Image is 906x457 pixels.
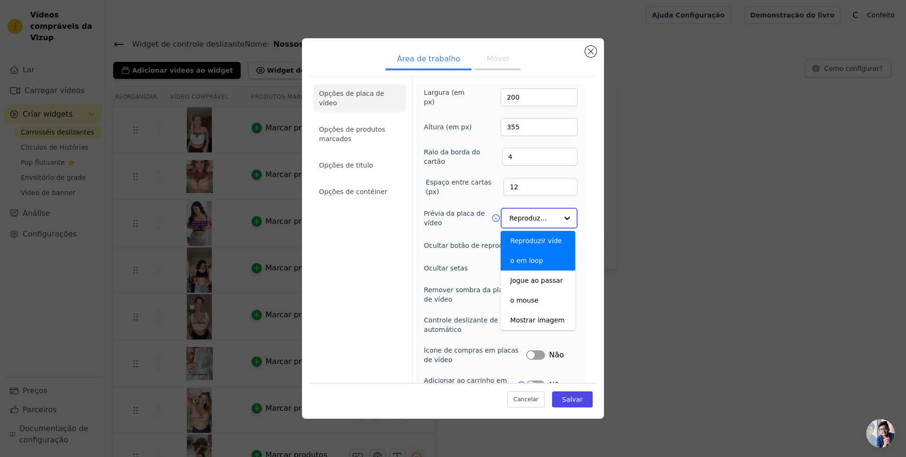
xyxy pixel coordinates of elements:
[562,396,583,403] font: Salvar
[424,123,471,131] font: Altura (em px)
[487,54,509,63] font: Móvel
[510,316,564,324] font: Mostrar imagem
[510,277,563,304] font: Jogue ao passar o mouse
[319,90,384,107] font: Opções de placa de vídeo
[549,350,564,359] font: Não
[513,396,538,403] font: Cancelar
[424,264,468,272] font: Ocultar setas
[424,377,507,394] font: Adicionar ao carrinho em placas de vídeo
[510,237,562,264] font: Reproduzir vídeo em loop
[424,347,519,364] font: Ícone de compras em placas de vídeo
[319,161,373,169] font: Opções de título
[319,126,386,143] font: Opções de produtos marcados
[424,242,519,249] font: Ocultar botão de reprodução
[549,381,564,389] font: Não
[424,316,514,333] font: Controle deslizante de loop automático
[585,46,596,57] button: Fechar modal
[866,419,895,448] div: Bate-papo aberto
[426,178,491,195] font: Espaço entre cartas (px)
[424,89,464,106] font: Largura (em px)
[397,54,460,63] font: Área de trabalho
[319,188,387,195] font: Opções de contêiner
[424,210,485,227] font: Prévia da placa de vídeo
[424,148,480,165] font: Raio da borda do cartão
[424,286,511,303] font: Remover sombra da placa de vídeo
